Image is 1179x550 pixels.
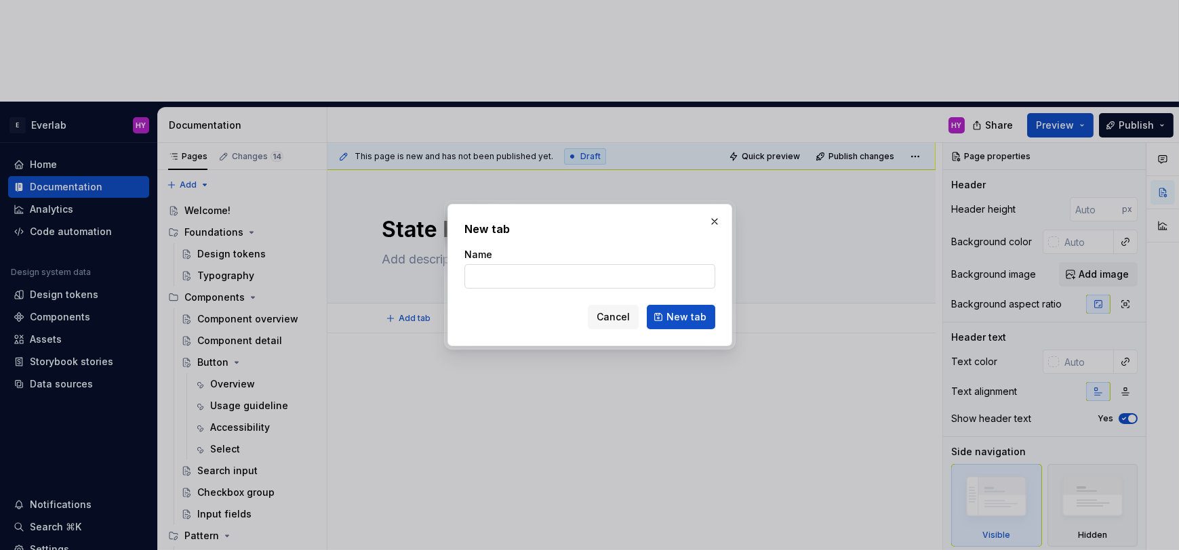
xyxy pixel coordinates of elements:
[588,305,639,329] button: Cancel
[647,305,715,329] button: New tab
[464,221,715,237] h2: New tab
[464,248,492,261] label: Name
[666,310,706,324] span: New tab
[597,310,630,324] span: Cancel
